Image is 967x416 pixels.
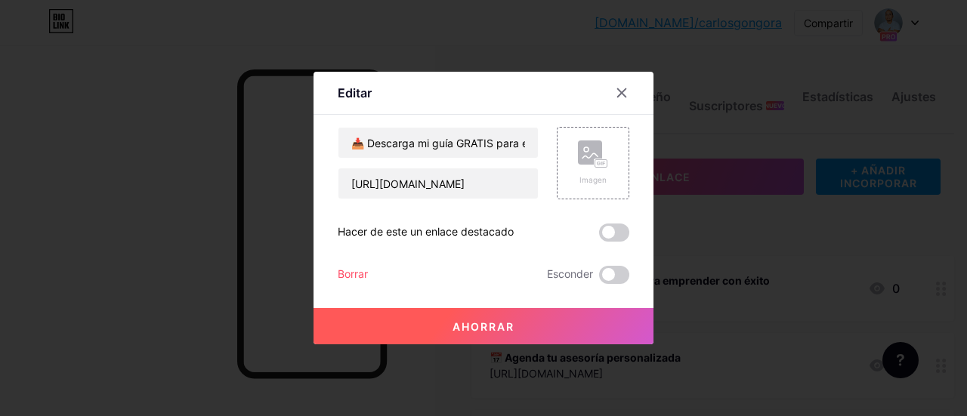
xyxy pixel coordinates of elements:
[579,175,607,184] font: Imagen
[338,168,538,199] input: URL
[314,308,653,344] button: Ahorrar
[338,85,372,100] font: Editar
[453,320,514,333] font: Ahorrar
[338,267,368,280] font: Borrar
[338,225,514,238] font: Hacer de este un enlace destacado
[338,128,538,158] input: Título
[547,267,593,280] font: Esconder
